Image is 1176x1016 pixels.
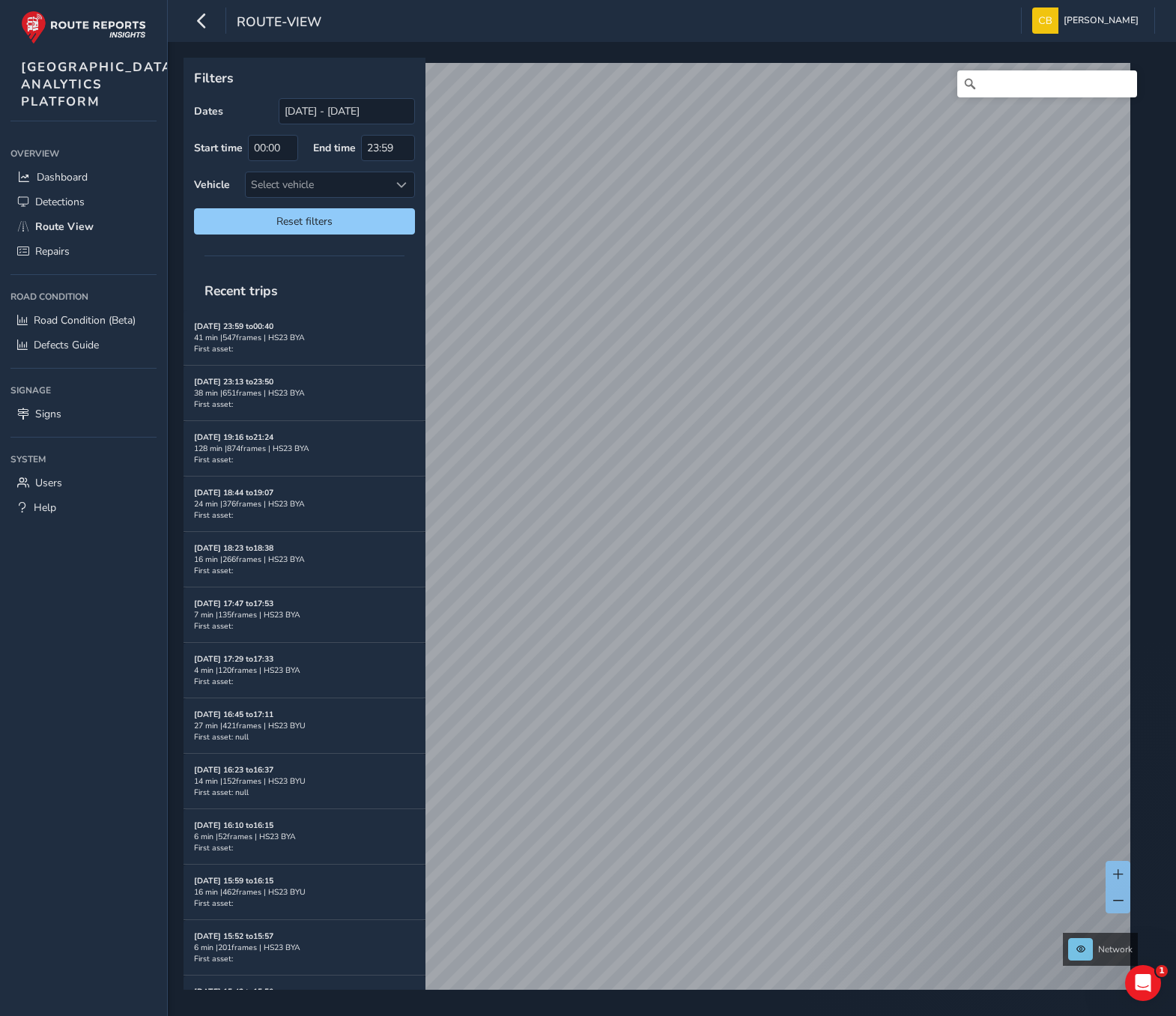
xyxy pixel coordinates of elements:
[35,195,85,209] span: Detections
[21,10,146,44] img: rr logo
[194,931,273,942] strong: [DATE] 15:52 to 15:57
[194,986,273,997] strong: [DATE] 15:42 to 15:50
[1032,7,1144,34] button: [PERSON_NAME]
[194,208,415,235] button: Reset filters
[1032,7,1058,34] img: diamond-layout
[237,13,321,34] span: route-view
[194,542,273,554] strong: [DATE] 18:23 to 18:38
[10,379,157,402] div: Signage
[10,214,157,239] a: Route View
[194,271,288,310] span: Recent trips
[194,104,223,118] label: Dates
[194,387,415,399] div: 38 min | 651 frames | HS23 BYA
[194,764,273,775] strong: [DATE] 16:23 to 16:37
[246,172,390,197] div: Select vehicle
[35,244,70,258] span: Repairs
[957,70,1137,97] input: Search
[194,487,273,498] strong: [DATE] 18:44 to 19:07
[313,141,356,155] label: End time
[194,609,415,620] div: 7 min | 135 frames | HS23 BYA
[194,775,415,787] div: 14 min | 152 frames | HS23 BYU
[35,220,94,234] span: Route View
[35,476,62,490] span: Users
[1156,965,1168,977] span: 1
[10,471,157,495] a: Users
[194,509,233,521] span: First asset:
[194,898,233,909] span: First asset:
[194,676,233,687] span: First asset:
[10,190,157,214] a: Detections
[194,443,415,454] div: 128 min | 874 frames | HS23 BYA
[194,831,415,842] div: 6 min | 52 frames | HS23 BYA
[205,214,404,229] span: Reset filters
[194,141,243,155] label: Start time
[10,142,157,165] div: Overview
[194,68,415,88] p: Filters
[194,665,415,676] div: 4 min | 120 frames | HS23 BYA
[194,565,233,576] span: First asset:
[1098,943,1133,955] span: Network
[21,58,178,110] span: [GEOGRAPHIC_DATA] ANALYTICS PLATFORM
[34,338,99,352] span: Defects Guide
[194,953,233,964] span: First asset:
[194,454,233,465] span: First asset:
[194,343,233,354] span: First asset:
[10,239,157,264] a: Repairs
[10,285,157,308] div: Road Condition
[189,63,1130,1007] canvas: Map
[194,332,415,343] div: 41 min | 547 frames | HS23 BYA
[10,495,157,520] a: Help
[10,333,157,357] a: Defects Guide
[194,498,415,509] div: 24 min | 376 frames | HS23 BYA
[194,399,233,410] span: First asset:
[194,942,415,953] div: 6 min | 201 frames | HS23 BYA
[10,402,157,426] a: Signs
[194,620,233,632] span: First asset:
[34,313,136,327] span: Road Condition (Beta)
[1064,7,1139,34] span: [PERSON_NAME]
[194,842,233,853] span: First asset:
[194,321,273,332] strong: [DATE] 23:59 to 00:40
[194,709,273,720] strong: [DATE] 16:45 to 17:11
[34,501,56,515] span: Help
[194,875,273,886] strong: [DATE] 15:59 to 16:15
[194,886,415,898] div: 16 min | 462 frames | HS23 BYU
[194,598,273,609] strong: [DATE] 17:47 to 17:53
[35,407,61,421] span: Signs
[10,308,157,333] a: Road Condition (Beta)
[194,178,230,192] label: Vehicle
[194,376,273,387] strong: [DATE] 23:13 to 23:50
[194,554,415,565] div: 16 min | 266 frames | HS23 BYA
[194,653,273,665] strong: [DATE] 17:29 to 17:33
[194,432,273,443] strong: [DATE] 19:16 to 21:24
[10,165,157,190] a: Dashboard
[1125,965,1161,1001] iframe: Intercom live chat
[37,170,88,184] span: Dashboard
[194,820,273,831] strong: [DATE] 16:10 to 16:15
[194,787,249,798] span: First asset: null
[194,720,415,731] div: 27 min | 421 frames | HS23 BYU
[10,448,157,471] div: System
[194,731,249,743] span: First asset: null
